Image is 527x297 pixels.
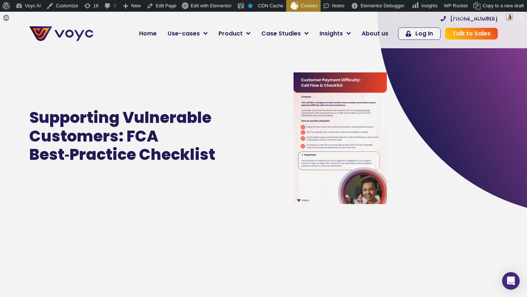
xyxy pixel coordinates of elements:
[29,26,93,41] img: voyc-full-logo
[445,28,498,40] a: Talk to Sales
[29,109,250,164] h1: Supporting Vulnerable Customers: FCA Best‑Practice Checklist
[362,29,388,38] span: About us
[248,4,253,8] div: No index
[256,26,314,41] a: Case Studies
[261,29,301,38] span: Case Studies
[421,3,438,8] span: Insights
[218,29,243,38] span: Product
[398,27,441,40] a: Log In
[191,3,232,8] span: Edit with Elementor
[294,72,387,204] img: Customer Payment Difficulty Call Flow & Checklist Supports FCA Consumer Duty (PRIN 2A.8) on affor...
[139,29,157,38] span: Home
[415,31,433,37] span: Log In
[356,26,394,41] a: About us
[452,31,490,37] span: Talk to Sales
[162,26,213,41] a: Use-cases
[134,26,162,41] a: Home
[12,12,26,23] span: Forms
[465,15,504,20] span: [PERSON_NAME]
[319,29,343,38] span: Insights
[168,29,200,38] span: Use-cases
[502,272,520,290] div: Open Intercom Messenger
[441,16,498,21] a: [PHONE_NUMBER]
[447,12,516,23] a: Howdy,
[314,26,356,41] a: Insights
[213,26,256,41] a: Product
